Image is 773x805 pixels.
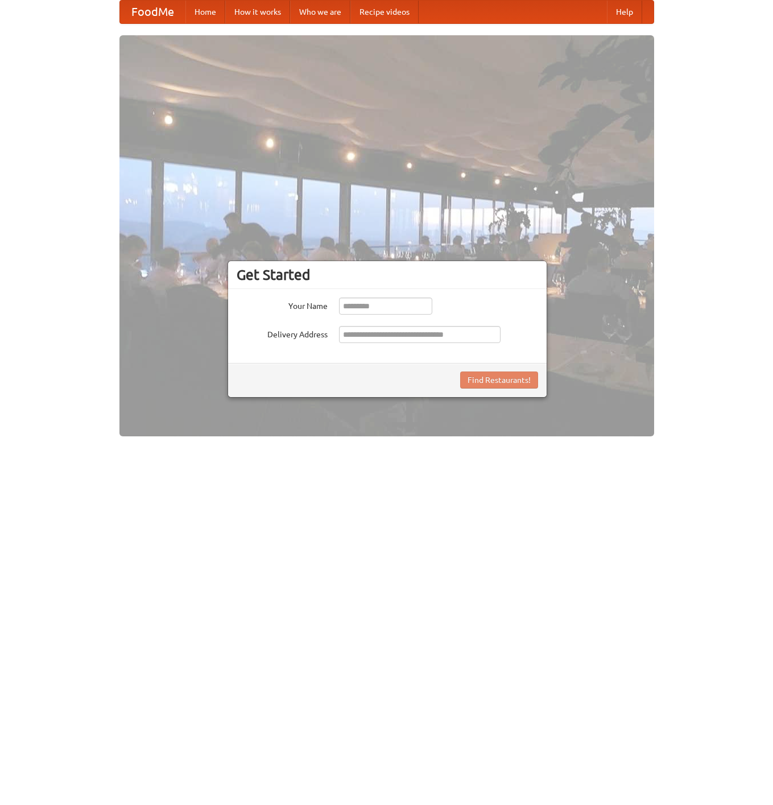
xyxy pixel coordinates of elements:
[237,326,328,340] label: Delivery Address
[290,1,350,23] a: Who we are
[185,1,225,23] a: Home
[225,1,290,23] a: How it works
[237,266,538,283] h3: Get Started
[350,1,419,23] a: Recipe videos
[607,1,642,23] a: Help
[460,371,538,389] button: Find Restaurants!
[120,1,185,23] a: FoodMe
[237,298,328,312] label: Your Name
